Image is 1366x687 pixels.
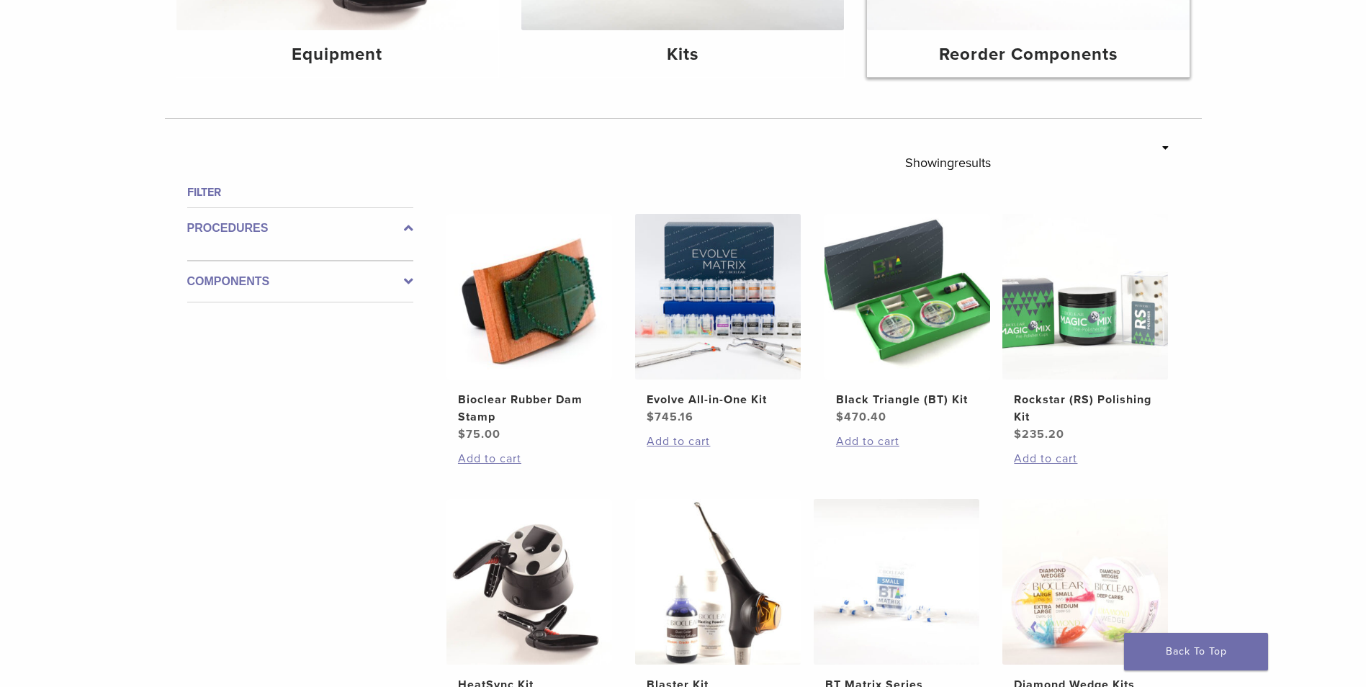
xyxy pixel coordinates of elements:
span: $ [836,410,844,424]
h4: Filter [187,184,413,201]
bdi: 470.40 [836,410,886,424]
label: Procedures [187,220,413,237]
h2: Black Triangle (BT) Kit [836,391,979,408]
img: Diamond Wedge Kits [1002,499,1168,665]
a: Rockstar (RS) Polishing KitRockstar (RS) Polishing Kit $235.20 [1002,214,1169,443]
img: Blaster Kit [635,499,801,665]
img: Bioclear Rubber Dam Stamp [446,214,612,380]
img: Evolve All-in-One Kit [635,214,801,380]
a: Add to cart: “Black Triangle (BT) Kit” [836,433,979,450]
span: $ [647,410,655,424]
bdi: 235.20 [1014,427,1064,441]
h4: Equipment [188,42,487,68]
a: Add to cart: “Bioclear Rubber Dam Stamp” [458,450,601,467]
h2: Evolve All-in-One Kit [647,391,789,408]
bdi: 745.16 [647,410,693,424]
h4: Reorder Components [879,42,1178,68]
img: Rockstar (RS) Polishing Kit [1002,214,1168,380]
a: Bioclear Rubber Dam StampBioclear Rubber Dam Stamp $75.00 [446,214,614,443]
span: $ [458,427,466,441]
a: Black Triangle (BT) KitBlack Triangle (BT) Kit $470.40 [824,214,992,426]
p: Showing results [905,148,991,178]
a: Back To Top [1124,633,1268,670]
img: HeatSync Kit [446,499,612,665]
img: BT Matrix Series [814,499,979,665]
a: Add to cart: “Evolve All-in-One Kit” [647,433,789,450]
h4: Kits [533,42,832,68]
h2: Bioclear Rubber Dam Stamp [458,391,601,426]
bdi: 75.00 [458,427,500,441]
span: $ [1014,427,1022,441]
a: Evolve All-in-One KitEvolve All-in-One Kit $745.16 [634,214,802,426]
label: Components [187,273,413,290]
h2: Rockstar (RS) Polishing Kit [1014,391,1156,426]
img: Black Triangle (BT) Kit [824,214,990,380]
a: Add to cart: “Rockstar (RS) Polishing Kit” [1014,450,1156,467]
